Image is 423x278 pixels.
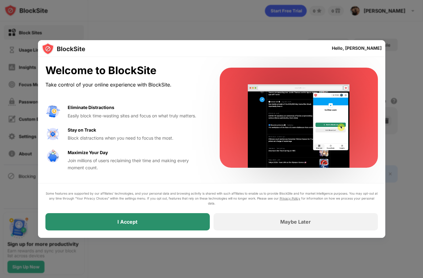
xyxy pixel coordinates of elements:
[42,43,85,55] img: logo-blocksite.svg
[68,149,108,156] div: Maximize Your Day
[45,64,205,77] div: Welcome to BlockSite
[45,80,205,89] div: Take control of your online experience with BlockSite.
[68,104,114,111] div: Eliminate Distractions
[45,191,378,206] div: Some features are supported by our affiliates’ technologies, and your personal data and browsing ...
[45,104,60,119] img: value-avoid-distractions.svg
[68,135,205,141] div: Block distractions when you need to focus the most.
[280,196,300,200] a: Privacy Policy
[280,219,311,225] div: Maybe Later
[45,149,60,164] img: value-safe-time.svg
[68,127,96,133] div: Stay on Track
[68,112,205,119] div: Easily block time-wasting sites and focus on what truly matters.
[117,219,137,225] div: I Accept
[45,127,60,141] img: value-focus.svg
[68,157,205,171] div: Join millions of users reclaiming their time and making every moment count.
[332,46,382,51] div: Hello, [PERSON_NAME]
